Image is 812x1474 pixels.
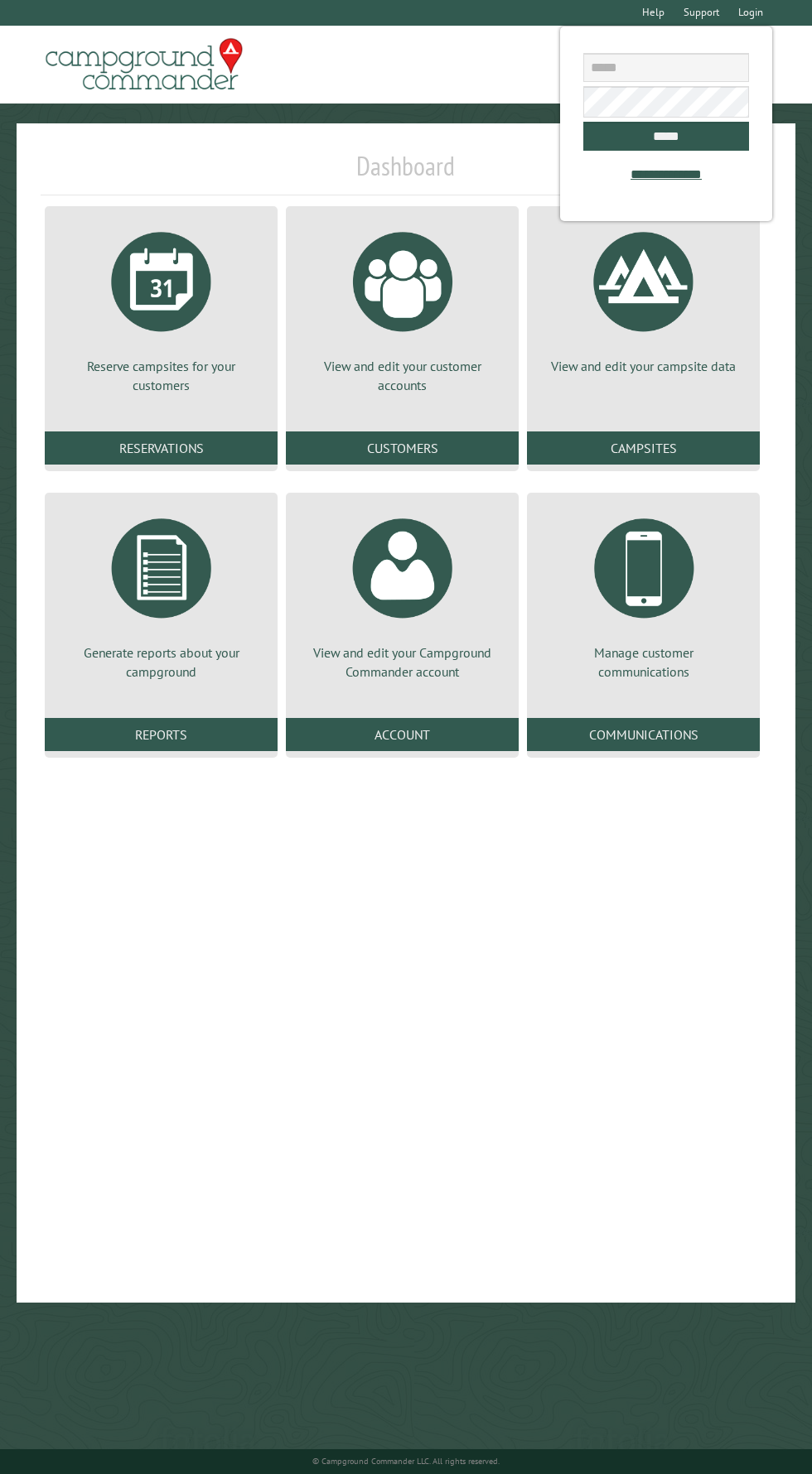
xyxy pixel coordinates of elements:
[547,506,740,681] a: Manage customer communications
[45,431,278,465] a: Reservations
[65,219,258,394] a: Reserve campsites for your customers
[306,357,499,394] p: View and edit your customer accounts
[547,357,740,375] p: View and edit your campsite data
[306,643,499,681] p: View and edit your Campground Commander account
[286,718,519,751] a: Account
[65,357,258,394] p: Reserve campsites for your customers
[306,506,499,681] a: View and edit your Campground Commander account
[45,718,278,751] a: Reports
[306,219,499,394] a: View and edit your customer accounts
[65,506,258,681] a: Generate reports about your campground
[547,643,740,681] p: Manage customer communications
[312,1456,500,1467] small: © Campground Commander LLC. All rights reserved.
[286,431,519,465] a: Customers
[527,718,760,751] a: Communications
[41,32,248,97] img: Campground Commander
[41,150,771,195] h1: Dashboard
[527,431,760,465] a: Campsites
[547,219,740,375] a: View and edit your campsite data
[65,643,258,681] p: Generate reports about your campground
